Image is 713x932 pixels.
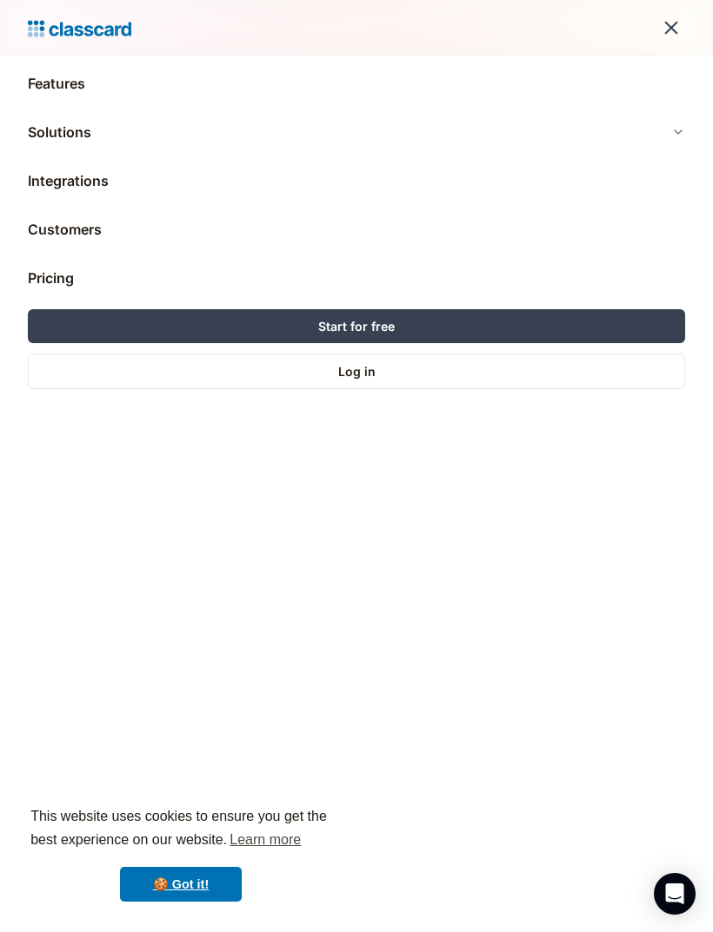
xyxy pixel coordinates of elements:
a: Logo [28,16,131,40]
a: Features [28,63,685,104]
a: Log in [28,354,685,389]
div: Log in [338,362,376,380]
a: dismiss cookie message [120,867,242,902]
a: Customers [28,208,685,250]
a: Integrations [28,160,685,202]
div: Open Intercom Messenger [654,873,696,915]
a: learn more about cookies [227,827,303,853]
div: menu [650,7,685,49]
a: Start for free [28,309,685,343]
span: This website uses cookies to ensure you get the best experience on our website. [30,806,331,853]
div: Start for free [318,317,395,335]
div: cookieconsent [14,790,348,918]
div: Solutions [28,111,685,153]
div: Solutions [28,122,91,142]
a: Pricing [28,257,685,299]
